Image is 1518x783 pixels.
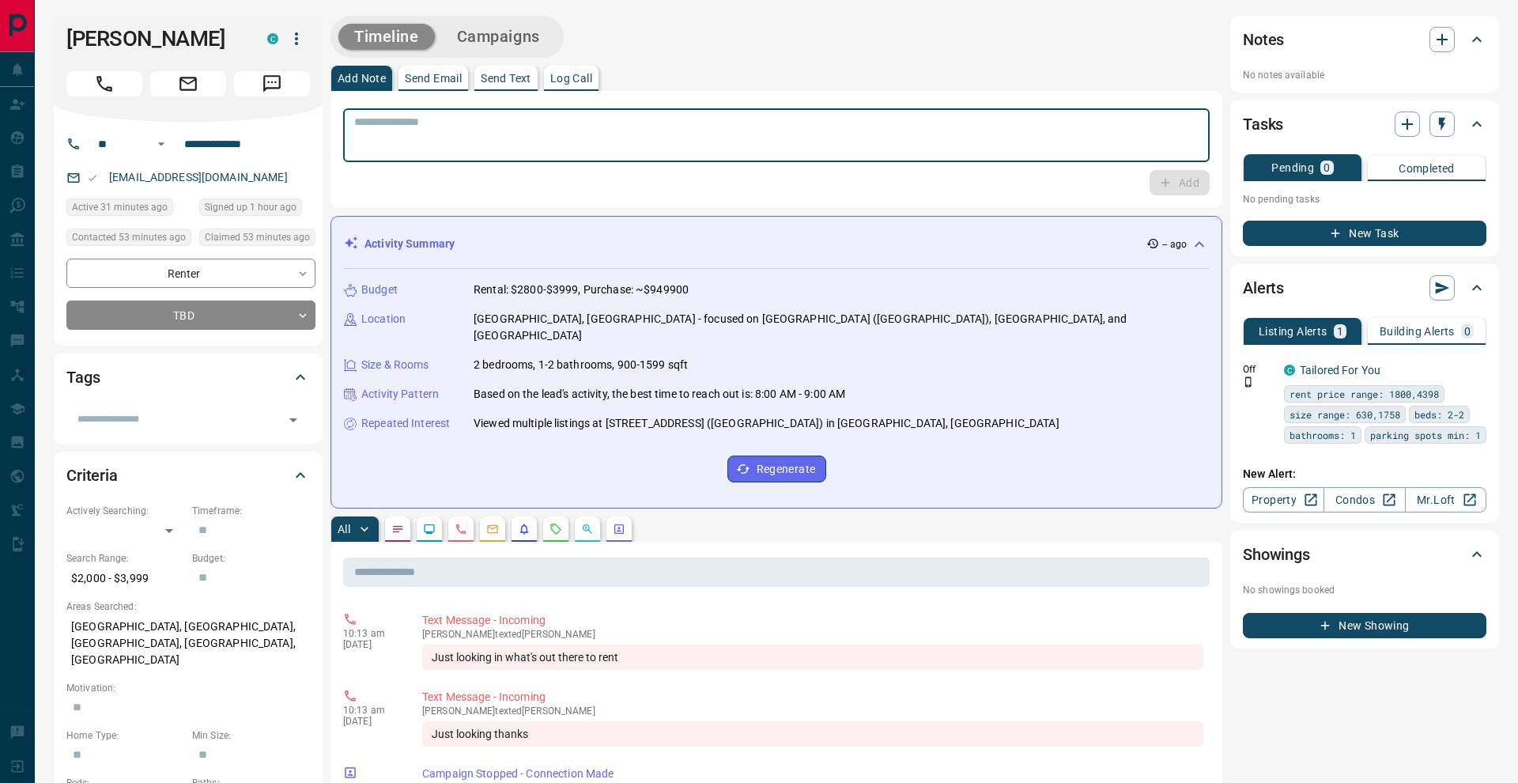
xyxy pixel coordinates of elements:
[486,523,499,535] svg: Emails
[66,728,184,743] p: Home Type:
[66,259,315,288] div: Renter
[474,386,845,403] p: Based on the lead's activity, the best time to reach out is: 8:00 AM - 9:00 AM
[364,236,455,252] p: Activity Summary
[109,171,288,183] a: [EMAIL_ADDRESS][DOMAIN_NAME]
[1399,163,1455,174] p: Completed
[66,463,118,488] h2: Criteria
[1243,362,1274,376] p: Off
[1243,68,1486,82] p: No notes available
[1290,386,1439,402] span: rent price range: 1800,4398
[1243,112,1283,137] h2: Tasks
[1243,542,1310,567] h2: Showings
[518,523,531,535] svg: Listing Alerts
[66,681,310,695] p: Motivation:
[455,523,467,535] svg: Calls
[152,134,171,153] button: Open
[1290,407,1400,422] span: size range: 630,1758
[343,716,398,727] p: [DATE]
[1405,487,1486,513] a: Mr.Loft
[343,628,398,639] p: 10:13 am
[422,629,1203,640] p: [PERSON_NAME] texted [PERSON_NAME]
[581,523,594,535] svg: Opportunities
[1243,535,1486,573] div: Showings
[1324,487,1405,513] a: Condos
[66,504,184,518] p: Actively Searching:
[361,282,398,298] p: Budget
[1284,365,1295,376] div: condos.ca
[1243,269,1486,307] div: Alerts
[391,523,404,535] svg: Notes
[343,639,398,650] p: [DATE]
[474,282,689,298] p: Rental: $2800-$3999, Purchase: ~$949900
[1370,427,1481,443] span: parking spots min: 1
[205,199,296,215] span: Signed up 1 hour ago
[1380,326,1455,337] p: Building Alerts
[1243,105,1486,143] div: Tasks
[1162,237,1187,252] p: -- ago
[1243,187,1486,211] p: No pending tasks
[192,728,310,743] p: Min Size:
[474,357,688,373] p: 2 bedrooms, 1-2 bathrooms, 900-1599 sqft
[1259,326,1327,337] p: Listing Alerts
[474,415,1059,432] p: Viewed multiple listings at [STREET_ADDRESS] ([GEOGRAPHIC_DATA]) in [GEOGRAPHIC_DATA], [GEOGRAPHI...
[1414,407,1464,422] span: beds: 2-2
[1324,162,1330,173] p: 0
[727,456,826,482] button: Regenerate
[441,24,556,50] button: Campaigns
[1243,466,1486,482] p: New Alert:
[1243,376,1254,388] svg: Push Notification Only
[1300,364,1380,376] a: Tailored For You
[87,172,98,183] svg: Email Valid
[66,551,184,565] p: Search Range:
[481,73,531,84] p: Send Text
[549,523,562,535] svg: Requests
[422,645,1203,670] div: Just looking in what's out there to rent
[422,689,1203,705] p: Text Message - Incoming
[199,229,315,251] div: Wed Oct 15 2025
[422,612,1203,629] p: Text Message - Incoming
[361,311,406,327] p: Location
[343,705,398,716] p: 10:13 am
[422,705,1203,717] p: [PERSON_NAME] texted [PERSON_NAME]
[422,766,1203,782] p: Campaign Stopped - Connection Made
[72,199,168,215] span: Active 31 minutes ago
[267,33,278,44] div: condos.ca
[66,301,315,330] div: TBD
[1243,221,1486,246] button: New Task
[1243,487,1324,513] a: Property
[234,71,310,96] span: Message
[205,229,310,245] span: Claimed 53 minutes ago
[1243,21,1486,59] div: Notes
[550,73,592,84] p: Log Call
[361,386,439,403] p: Activity Pattern
[338,73,386,84] p: Add Note
[66,229,191,251] div: Wed Oct 15 2025
[192,551,310,565] p: Budget:
[66,365,100,390] h2: Tags
[150,71,226,96] span: Email
[1464,326,1471,337] p: 0
[338,24,435,50] button: Timeline
[66,614,310,673] p: [GEOGRAPHIC_DATA], [GEOGRAPHIC_DATA], [GEOGRAPHIC_DATA], [GEOGRAPHIC_DATA], [GEOGRAPHIC_DATA]
[613,523,625,535] svg: Agent Actions
[1271,162,1314,173] p: Pending
[422,721,1203,747] div: Just looking thanks
[66,565,184,592] p: $2,000 - $3,999
[72,229,186,245] span: Contacted 53 minutes ago
[1243,275,1284,301] h2: Alerts
[192,504,310,518] p: Timeframe:
[344,229,1209,259] div: Activity Summary-- ago
[1243,27,1284,52] h2: Notes
[1243,583,1486,597] p: No showings booked
[282,409,304,431] button: Open
[66,358,310,396] div: Tags
[1290,427,1356,443] span: bathrooms: 1
[1337,326,1343,337] p: 1
[1243,613,1486,638] button: New Showing
[361,415,450,432] p: Repeated Interest
[66,26,244,51] h1: [PERSON_NAME]
[66,71,142,96] span: Call
[66,199,191,221] div: Wed Oct 15 2025
[405,73,462,84] p: Send Email
[66,456,310,494] div: Criteria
